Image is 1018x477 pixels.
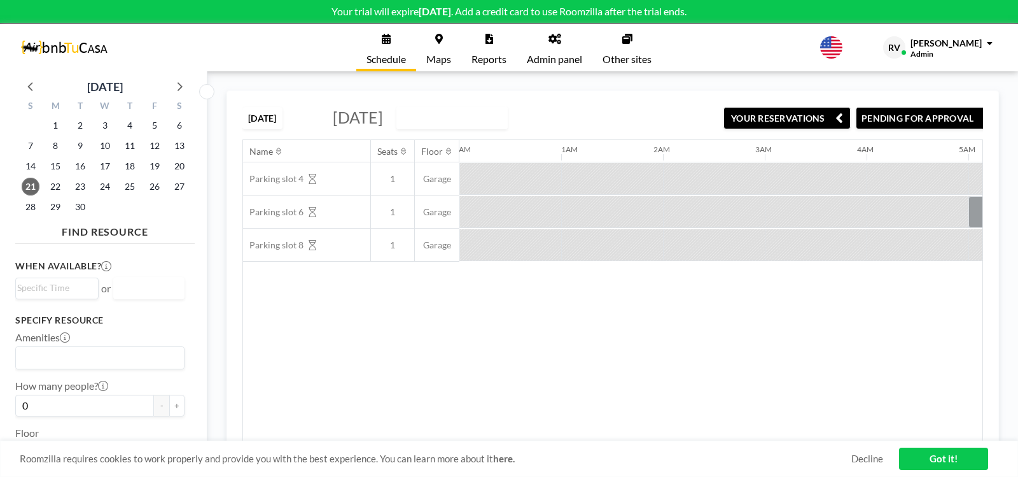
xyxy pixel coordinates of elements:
div: M [43,99,68,115]
h4: FIND RESOURCE [15,220,195,238]
span: or [101,282,111,295]
label: Floor [15,427,39,439]
div: Search for option [397,107,507,129]
input: Search for option [17,350,177,366]
a: Admin panel [517,24,592,71]
div: 5AM [959,145,975,154]
span: Monday, September 15, 2025 [46,157,64,175]
span: Maps [426,54,451,64]
label: Amenities [15,331,70,344]
button: Available Now [113,277,185,299]
span: 1 [371,173,414,185]
span: Parking slot 4 [243,173,303,185]
div: Floor [421,146,443,157]
button: + [169,395,185,416]
div: F [142,99,167,115]
span: Admin [910,49,933,59]
span: Sunday, September 14, 2025 [22,157,39,175]
span: Parking slot 8 [243,239,303,251]
a: Other sites [592,24,662,71]
span: Saturday, September 13, 2025 [171,137,188,155]
span: Wednesday, September 10, 2025 [96,137,114,155]
span: Tuesday, September 9, 2025 [71,137,89,155]
span: Thursday, September 25, 2025 [121,178,139,196]
span: Thursday, September 11, 2025 [121,137,139,155]
input: Search for option [462,110,486,126]
a: Reports [461,24,517,71]
span: Friday, September 5, 2025 [146,117,164,134]
span: Saturday, September 6, 2025 [171,117,188,134]
a: Decline [851,453,883,465]
div: 12AM [450,145,471,154]
b: [DATE] [419,5,451,17]
div: S [167,99,192,115]
button: YOUR RESERVATIONS [723,107,851,129]
span: Wednesday, September 24, 2025 [96,178,114,196]
div: Seats [377,146,398,157]
span: Sunday, September 28, 2025 [22,198,39,216]
span: Admin panel [527,54,582,64]
span: Tuesday, September 23, 2025 [71,178,89,196]
span: Sunday, September 21, 2025 [22,178,39,196]
span: 1 [371,239,414,251]
h3: Specify resource [15,315,185,326]
span: Saturday, September 27, 2025 [171,178,188,196]
span: Garage [415,239,459,251]
button: [DATE] [242,107,282,129]
span: Garage [415,206,459,218]
div: 4AM [857,145,874,154]
span: Tuesday, September 16, 2025 [71,157,89,175]
span: Friday, September 12, 2025 [146,137,164,155]
div: 2AM [653,145,670,154]
span: Monday, September 8, 2025 [46,137,64,155]
div: Search for option [16,347,184,369]
div: 1AM [561,145,578,154]
span: [DATE] [333,108,383,127]
span: Wednesday, September 17, 2025 [96,157,114,175]
div: Name [249,146,273,157]
span: 1 [371,206,414,218]
span: Friday, September 19, 2025 [146,157,164,175]
span: Parking slot 6 [243,206,303,218]
span: Wednesday, September 3, 2025 [96,117,114,134]
a: here. [493,453,515,464]
button: PENDING FOR APPROVAL [856,107,998,129]
span: [PERSON_NAME] [910,38,982,48]
span: Sunday, September 7, 2025 [22,137,39,155]
span: Monday, September 29, 2025 [46,198,64,216]
span: Available Now [119,283,179,294]
span: DAILY VIEW [400,110,461,126]
div: Search for option [16,278,98,297]
span: Reports [471,54,506,64]
div: T [68,99,93,115]
div: T [117,99,142,115]
span: Schedule [366,54,406,64]
input: Search for option [17,281,91,295]
span: Monday, September 1, 2025 [46,117,64,134]
label: How many people? [15,380,108,392]
span: Garage [415,173,459,185]
a: Schedule [356,24,416,71]
span: Tuesday, September 2, 2025 [71,117,89,134]
div: 3AM [755,145,772,154]
div: W [93,99,118,115]
div: S [18,99,43,115]
span: Tuesday, September 30, 2025 [71,198,89,216]
img: organization-logo [20,35,108,61]
span: Monday, September 22, 2025 [46,178,64,196]
a: Maps [416,24,461,71]
a: Got it! [899,448,988,470]
div: [DATE] [87,78,123,96]
span: Thursday, September 4, 2025 [121,117,139,134]
span: Saturday, September 20, 2025 [171,157,188,175]
button: - [154,395,169,416]
span: Other sites [603,54,652,64]
span: RV [888,42,900,53]
span: Thursday, September 18, 2025 [121,157,139,175]
span: Roomzilla requires cookies to work properly and provide you with the best experience. You can lea... [20,453,851,465]
span: Friday, September 26, 2025 [146,178,164,196]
